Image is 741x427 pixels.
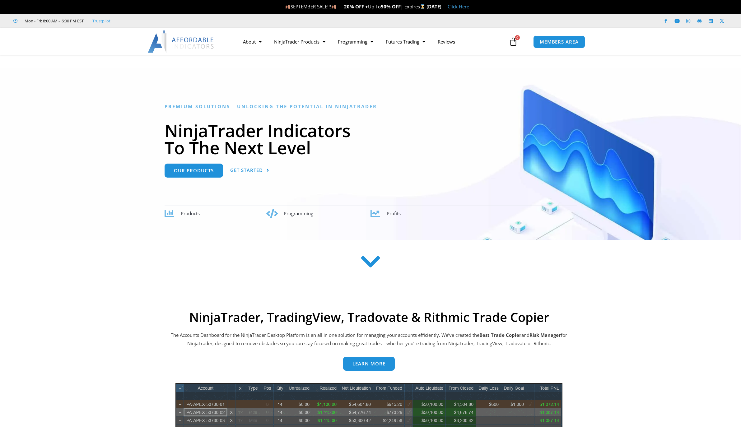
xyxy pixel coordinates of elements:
span: Our Products [174,168,214,173]
span: Get Started [230,168,263,173]
img: LogoAI | Affordable Indicators – NinjaTrader [148,30,215,53]
h1: NinjaTrader Indicators To The Next Level [165,122,577,156]
h2: NinjaTrader, TradingView, Tradovate & Rithmic Trade Copier [170,310,568,325]
span: SEPTEMBER SALE!!! Up To | Expires [285,3,426,10]
a: Get Started [230,164,269,178]
span: MEMBERS AREA [540,39,579,44]
a: Futures Trading [380,35,431,49]
a: Reviews [431,35,461,49]
span: Mon - Fri: 8:00 AM – 6:00 PM EST [23,17,84,25]
a: Trustpilot [92,17,110,25]
a: 0 [500,33,527,51]
img: 🍂 [286,4,290,9]
a: About [237,35,268,49]
img: 🍂 [332,4,336,9]
strong: 50% OFF [381,3,401,10]
a: Click Here [448,3,469,10]
img: ⌛ [420,4,425,9]
p: The Accounts Dashboard for the NinjaTrader Desktop Platform is an all in one solution for managin... [170,331,568,348]
a: Our Products [165,164,223,178]
span: 0 [515,35,520,40]
span: Products [181,210,200,216]
a: MEMBERS AREA [533,35,585,48]
strong: 20% OFF + [344,3,368,10]
h6: Premium Solutions - Unlocking the Potential in NinjaTrader [165,104,577,109]
nav: Menu [237,35,507,49]
a: Learn more [343,357,395,371]
a: NinjaTrader Products [268,35,332,49]
b: Best Trade Copier [479,332,521,338]
span: Learn more [352,361,385,366]
strong: Risk Manager [529,332,561,338]
strong: [DATE] [426,3,441,10]
span: Programming [284,210,313,216]
a: Programming [332,35,380,49]
span: Profits [387,210,401,216]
